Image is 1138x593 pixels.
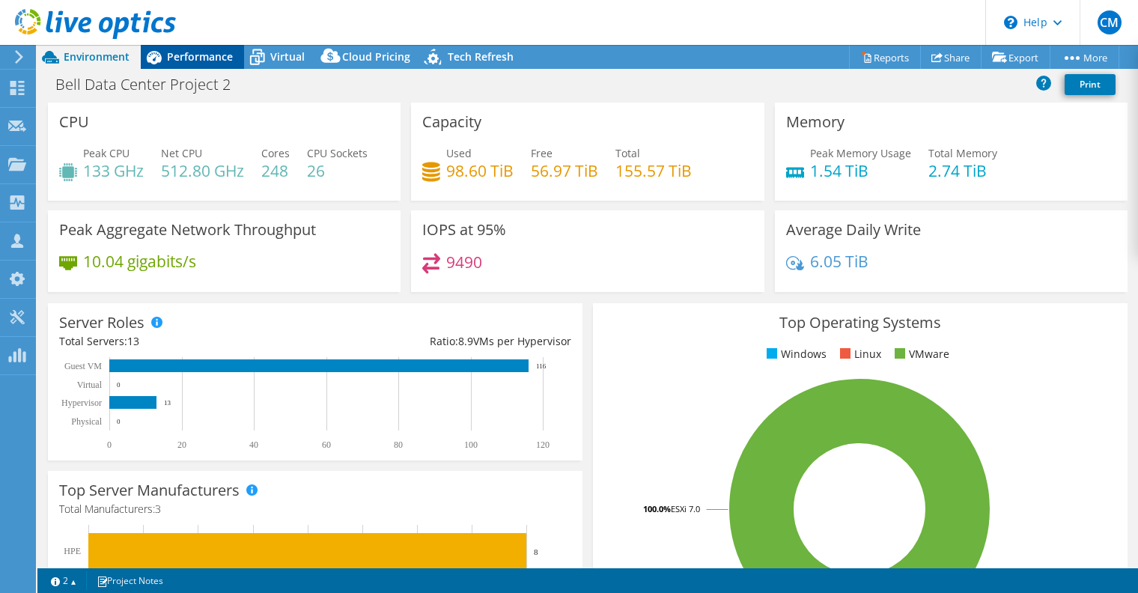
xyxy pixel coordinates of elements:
text: 80 [394,440,403,450]
text: Guest VM [64,361,102,371]
text: 20 [177,440,186,450]
h4: 98.60 TiB [446,162,514,179]
h3: Server Roles [59,314,144,331]
h3: Capacity [422,114,481,130]
li: Windows [763,346,827,362]
a: Share [920,46,982,69]
text: Virtual [77,380,103,390]
h3: Average Daily Write [786,222,921,238]
text: 40 [249,440,258,450]
span: 3 [155,502,161,516]
span: Peak CPU [83,146,130,160]
svg: \n [1004,16,1017,29]
span: 13 [127,334,139,348]
text: 0 [117,418,121,425]
a: Project Notes [86,571,174,590]
h3: CPU [59,114,89,130]
h3: Top Server Manufacturers [59,482,240,499]
a: Export [981,46,1050,69]
text: Hypervisor [61,398,102,408]
h4: 133 GHz [83,162,144,179]
div: Total Servers: [59,333,315,350]
a: More [1050,46,1119,69]
text: 13 [164,399,171,407]
h3: IOPS at 95% [422,222,506,238]
div: Ratio: VMs per Hypervisor [315,333,571,350]
text: 0 [117,381,121,389]
h4: Total Manufacturers: [59,501,571,517]
span: Virtual [270,49,305,64]
text: HPE [64,546,81,556]
span: CPU Sockets [307,146,368,160]
text: 8 [534,547,538,556]
h4: 512.80 GHz [161,162,244,179]
h1: Bell Data Center Project 2 [49,76,254,93]
span: Cores [261,146,290,160]
h4: 248 [261,162,290,179]
text: 0 [107,440,112,450]
li: Linux [836,346,881,362]
h4: 26 [307,162,368,179]
h4: 56.97 TiB [531,162,598,179]
text: 100 [464,440,478,450]
h3: Top Operating Systems [604,314,1116,331]
h3: Memory [786,114,845,130]
span: CM [1098,10,1122,34]
a: Reports [849,46,921,69]
tspan: ESXi 7.0 [671,503,700,514]
span: Free [531,146,553,160]
text: Physical [71,416,102,427]
a: 2 [40,571,87,590]
h4: 10.04 gigabits/s [83,253,196,270]
text: 60 [322,440,331,450]
h4: 9490 [446,254,482,270]
span: Performance [167,49,233,64]
text: 116 [536,362,547,370]
span: Used [446,146,472,160]
a: Print [1065,74,1116,95]
span: Cloud Pricing [342,49,410,64]
text: 120 [536,440,550,450]
h4: 6.05 TiB [810,253,868,270]
li: VMware [891,346,949,362]
span: Total [615,146,640,160]
span: 8.9 [458,334,473,348]
span: Peak Memory Usage [810,146,911,160]
span: Environment [64,49,130,64]
span: Tech Refresh [448,49,514,64]
h4: 1.54 TiB [810,162,911,179]
h3: Peak Aggregate Network Throughput [59,222,316,238]
h4: 2.74 TiB [928,162,997,179]
span: Total Memory [928,146,997,160]
span: Net CPU [161,146,202,160]
tspan: 100.0% [643,503,671,514]
h4: 155.57 TiB [615,162,692,179]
